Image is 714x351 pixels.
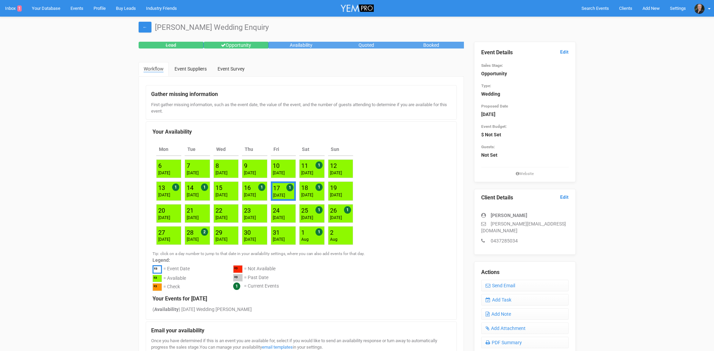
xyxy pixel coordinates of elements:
[273,207,280,214] a: 24
[481,152,497,158] strong: Not Set
[158,192,170,198] div: [DATE]
[481,337,569,348] a: PDF Summary
[152,251,365,256] small: Tip: click on a day number to jump to that date in your availability settings, where you can also...
[151,102,451,114] div: First gather missing information, such as the event date, the value of the event, and the number ...
[213,143,239,156] th: Wed
[187,192,199,198] div: [DATE]
[330,170,342,176] div: [DATE]
[158,184,165,191] a: 13
[560,194,569,200] a: Edit
[152,275,162,282] div: ²³
[187,184,193,191] a: 14
[481,104,508,109] small: Proposed Date
[330,215,342,221] div: [DATE]
[330,229,333,236] a: 2
[273,237,285,242] div: [DATE]
[481,280,569,291] a: Send Email
[491,213,527,218] strong: [PERSON_NAME]
[139,42,204,48] div: Lead
[187,170,199,176] div: [DATE]
[330,237,338,242] div: Aug
[315,183,323,191] span: 1
[216,229,222,236] a: 29
[152,257,450,264] label: Legend:
[481,49,569,57] legend: Event Details
[163,283,180,292] div: = Check
[216,215,227,221] div: [DATE]
[301,192,313,198] div: [DATE]
[172,183,179,191] span: 1
[156,143,181,156] th: Mon
[481,237,569,244] p: 0437285034
[139,62,169,76] a: Workflow
[244,265,276,274] div: = Not Available
[481,269,569,276] legend: Actions
[244,170,256,176] div: [DATE]
[151,91,451,98] legend: Gather missing information
[301,237,309,242] div: Aug
[271,143,296,156] th: Fri
[152,295,450,303] legend: Your Events for [DATE]
[481,171,569,177] small: Website
[216,184,222,191] a: 15
[619,6,632,11] span: Clients
[301,162,308,169] a: 11
[154,307,179,312] strong: Availability
[481,91,500,97] strong: Wedding
[163,265,190,275] div: = Event Date
[187,215,199,221] div: [DATE]
[17,5,22,12] span: 1
[244,162,247,169] a: 9
[481,63,503,68] small: Sales Stage:
[481,323,569,334] a: Add Attachment
[273,184,280,192] a: 17
[315,206,323,214] span: 1
[301,215,313,221] div: [DATE]
[233,282,240,290] span: 1
[301,184,308,191] a: 18
[481,124,507,129] small: Event Budget:
[152,283,162,291] div: ²³
[273,229,280,236] a: 31
[216,192,227,198] div: [DATE]
[244,215,256,221] div: [DATE]
[139,22,151,33] a: ←
[201,183,208,191] span: 1
[139,23,576,32] h1: [PERSON_NAME] Wedding Enquiry
[301,170,313,176] div: [DATE]
[399,42,464,48] div: Booked
[169,62,212,76] a: Event Suppliers
[481,220,569,234] p: [PERSON_NAME][EMAIL_ADDRESS][DOMAIN_NAME]
[244,229,251,236] a: 30
[481,194,569,202] legend: Client Details
[273,170,285,176] div: [DATE]
[694,4,705,14] img: open-uri20250213-2-1m688p0
[242,143,267,156] th: Thu
[481,308,569,320] a: Add Note
[330,207,337,214] a: 26
[187,207,193,214] a: 21
[163,275,186,284] div: = Available
[334,42,399,48] div: Quoted
[233,274,243,282] div: ²³
[185,143,210,156] th: Tue
[244,184,251,191] a: 16
[481,83,491,88] small: Type:
[269,42,334,48] div: Availability
[201,228,208,236] span: 2
[481,132,501,137] strong: $ Not Set
[158,170,170,176] div: [DATE]
[273,215,285,221] div: [DATE]
[158,237,170,242] div: [DATE]
[158,162,162,169] a: 6
[187,162,190,169] a: 7
[152,265,162,274] div: ²³
[158,207,165,214] a: 20
[330,192,342,198] div: [DATE]
[244,274,268,283] div: = Past Date
[244,237,256,242] div: [DATE]
[286,184,293,191] span: 1
[244,282,279,290] div: = Current Events
[481,71,507,76] strong: Opportunity
[273,193,285,198] div: [DATE]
